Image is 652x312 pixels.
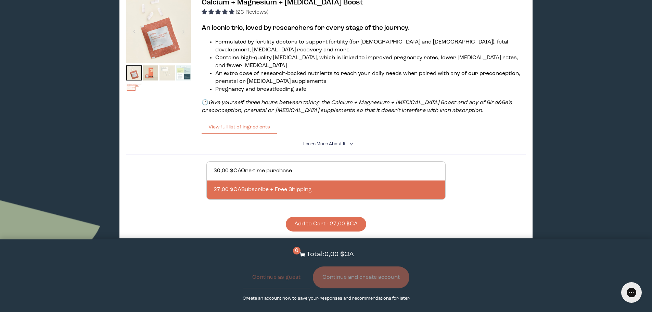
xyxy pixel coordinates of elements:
[303,142,346,146] span: Learn More About it
[236,10,268,15] span: (23 Reviews)
[293,247,301,254] span: 0
[126,65,142,81] img: thumbnail image
[215,70,525,86] li: An extra dose of research-backed nutrients to reach your daily needs when paired with any of our ...
[202,25,410,32] b: An iconic trio, loved by researchers for every stage of the journey.
[143,65,158,81] img: thumbnail image
[215,54,525,70] li: Contains high-quality [MEDICAL_DATA], which is linked to improved pregnancy rates, lower [MEDICAL...
[313,266,409,288] button: Continue and create account
[202,10,236,15] span: 4.83 stars
[202,100,208,105] strong: 🕐
[286,217,366,232] button: Add to Cart - 27,00 $CA
[126,83,142,99] img: thumbnail image
[347,142,354,146] i: <
[243,295,410,302] p: Create an account now to save your responses and recommendations for later
[176,65,192,81] img: thumbnail image
[202,120,277,134] button: View full list of ingredients
[202,100,512,113] em: Give yourself three hours between taking the Calcium + Magnesium + [MEDICAL_DATA] Boost and any o...
[303,141,349,147] summary: Learn More About it <
[215,38,525,54] li: Formulated by fertility doctors to support fertility (for [DEMOGRAPHIC_DATA] and [DEMOGRAPHIC_DAT...
[307,250,354,260] p: Total: 0,00 $CA
[215,87,306,92] span: Pregnancy and breastfeeding safe
[159,65,175,81] img: thumbnail image
[243,266,310,288] button: Continue as guest
[618,280,645,305] iframe: Gorgias live chat messenger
